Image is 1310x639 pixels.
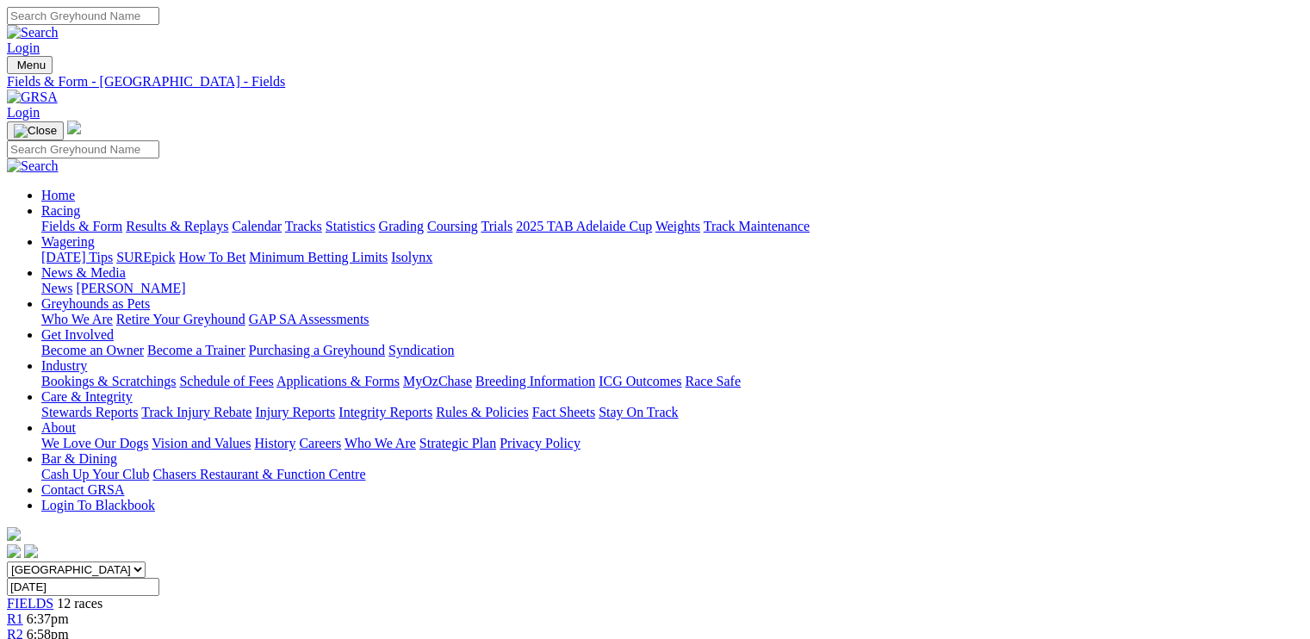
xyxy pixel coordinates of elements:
[41,467,149,481] a: Cash Up Your Club
[179,250,246,264] a: How To Bet
[481,219,512,233] a: Trials
[152,467,365,481] a: Chasers Restaurant & Function Centre
[532,405,595,419] a: Fact Sheets
[299,436,341,450] a: Careers
[152,436,251,450] a: Vision and Values
[7,56,53,74] button: Toggle navigation
[7,596,53,611] a: FIELDS
[41,203,80,218] a: Racing
[141,405,251,419] a: Track Injury Rebate
[67,121,81,134] img: logo-grsa-white.png
[76,281,185,295] a: [PERSON_NAME]
[475,374,595,388] a: Breeding Information
[427,219,478,233] a: Coursing
[326,219,376,233] a: Statistics
[41,374,176,388] a: Bookings & Scratchings
[704,219,810,233] a: Track Maintenance
[7,74,1303,90] a: Fields & Form - [GEOGRAPHIC_DATA] - Fields
[403,374,472,388] a: MyOzChase
[41,219,122,233] a: Fields & Form
[599,374,681,388] a: ICG Outcomes
[249,312,369,326] a: GAP SA Assessments
[41,436,148,450] a: We Love Our Dogs
[7,121,64,140] button: Toggle navigation
[276,374,400,388] a: Applications & Forms
[7,158,59,174] img: Search
[41,327,114,342] a: Get Involved
[179,374,273,388] a: Schedule of Fees
[7,25,59,40] img: Search
[436,405,529,419] a: Rules & Policies
[17,59,46,71] span: Menu
[391,250,432,264] a: Isolynx
[379,219,424,233] a: Grading
[41,498,155,512] a: Login To Blackbook
[41,250,1303,265] div: Wagering
[388,343,454,357] a: Syndication
[7,7,159,25] input: Search
[41,467,1303,482] div: Bar & Dining
[7,90,58,105] img: GRSA
[7,40,40,55] a: Login
[116,250,175,264] a: SUREpick
[41,188,75,202] a: Home
[7,578,159,596] input: Select date
[116,312,245,326] a: Retire Your Greyhound
[41,250,113,264] a: [DATE] Tips
[249,343,385,357] a: Purchasing a Greyhound
[255,405,335,419] a: Injury Reports
[338,405,432,419] a: Integrity Reports
[41,281,72,295] a: News
[41,296,150,311] a: Greyhounds as Pets
[7,140,159,158] input: Search
[41,374,1303,389] div: Industry
[7,105,40,120] a: Login
[599,405,678,419] a: Stay On Track
[7,544,21,558] img: facebook.svg
[345,436,416,450] a: Who We Are
[516,219,652,233] a: 2025 TAB Adelaide Cup
[7,527,21,541] img: logo-grsa-white.png
[14,124,57,138] img: Close
[41,389,133,404] a: Care & Integrity
[41,420,76,435] a: About
[7,611,23,626] a: R1
[41,312,1303,327] div: Greyhounds as Pets
[41,265,126,280] a: News & Media
[655,219,700,233] a: Weights
[41,312,113,326] a: Who We Are
[41,405,138,419] a: Stewards Reports
[41,234,95,249] a: Wagering
[41,281,1303,296] div: News & Media
[285,219,322,233] a: Tracks
[27,611,69,626] span: 6:37pm
[57,596,102,611] span: 12 races
[41,436,1303,451] div: About
[41,482,124,497] a: Contact GRSA
[41,451,117,466] a: Bar & Dining
[41,219,1303,234] div: Racing
[249,250,388,264] a: Minimum Betting Limits
[41,343,1303,358] div: Get Involved
[685,374,740,388] a: Race Safe
[147,343,245,357] a: Become a Trainer
[419,436,496,450] a: Strategic Plan
[41,405,1303,420] div: Care & Integrity
[126,219,228,233] a: Results & Replays
[24,544,38,558] img: twitter.svg
[232,219,282,233] a: Calendar
[500,436,580,450] a: Privacy Policy
[41,343,144,357] a: Become an Owner
[254,436,295,450] a: History
[41,358,87,373] a: Industry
